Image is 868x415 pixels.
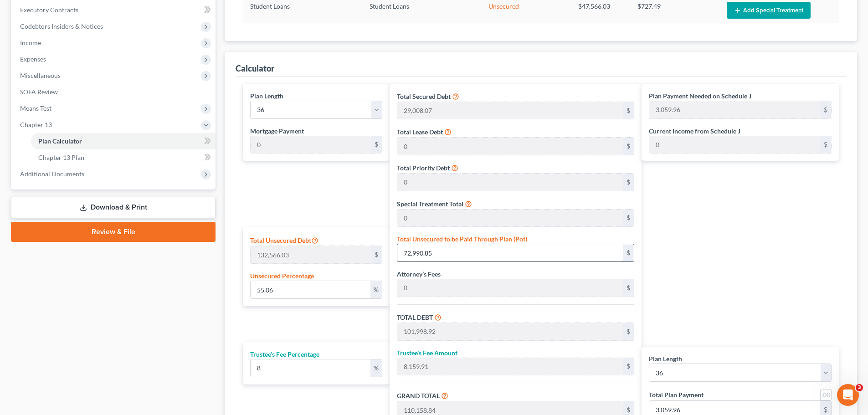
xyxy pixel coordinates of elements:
input: 0.00 [397,138,623,155]
input: 0.00 [649,136,820,154]
span: Miscellaneous [20,72,61,79]
span: Expenses [20,55,46,63]
input: 0.00 [251,136,371,154]
label: Trustee’s Fee Percentage [250,349,319,359]
label: TOTAL DEBT [397,313,433,322]
span: Codebtors Insiders & Notices [20,22,103,30]
input: 0.00 [649,101,820,118]
label: Attorney’s Fees [397,269,441,279]
input: 0.00 [251,281,370,298]
a: Plan Calculator [31,133,216,149]
div: $ [371,136,382,154]
input: 0.00 [397,323,623,340]
label: Special Treatment Total [397,199,463,209]
span: Chapter 13 Plan [38,154,84,161]
input: 0.00 [397,174,623,191]
span: Plan Calculator [38,137,82,145]
div: $ [623,279,634,297]
div: $ [623,174,634,191]
span: 3 [856,384,863,391]
div: % [370,281,382,298]
div: $ [623,102,634,119]
label: Total Unsecured to be Paid Through Plan (Pot) [397,234,527,244]
div: $ [623,358,634,375]
span: Executory Contracts [20,6,78,14]
label: Total Plan Payment [649,390,704,400]
div: $ [820,136,831,154]
a: SOFA Review [13,84,216,100]
label: Total Unsecured Debt [250,235,318,246]
a: Review & File [11,222,216,242]
span: Additional Documents [20,170,84,178]
a: Chapter 13 Plan [31,149,216,166]
label: Total Lease Debt [397,127,443,137]
span: Chapter 13 [20,121,52,128]
label: Total Priority Debt [397,163,450,173]
label: Unsecured Percentage [250,271,314,281]
label: Plan Length [250,91,283,101]
div: Calculator [236,63,274,74]
input: 0.00 [397,210,623,227]
input: 0.00 [251,359,370,377]
label: GRAND TOTAL [397,391,440,400]
div: % [370,359,382,377]
button: Add Special Treatment [727,2,811,19]
label: Plan Length [649,354,682,364]
div: $ [623,323,634,340]
span: SOFA Review [20,88,58,96]
iframe: Intercom live chat [837,384,859,406]
label: Plan Payment Needed on Schedule J [649,91,751,101]
label: Trustee’s Fee Amount [397,348,457,358]
span: Income [20,39,41,46]
a: Round to nearest dollar [820,389,832,400]
label: Current Income from Schedule J [649,126,740,136]
a: Download & Print [11,197,216,218]
div: $ [623,244,634,261]
div: $ [623,138,634,155]
label: Mortgage Payment [250,126,304,136]
input: 0.00 [397,102,623,119]
input: 0.00 [397,279,623,297]
div: $ [623,210,634,227]
input: 0.00 [397,358,623,375]
label: Total Secured Debt [397,92,451,101]
a: Executory Contracts [13,2,216,18]
input: 0.00 [397,244,623,261]
div: $ [371,246,382,263]
span: Means Test [20,104,51,112]
div: $ [820,101,831,118]
input: 0.00 [251,246,371,263]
